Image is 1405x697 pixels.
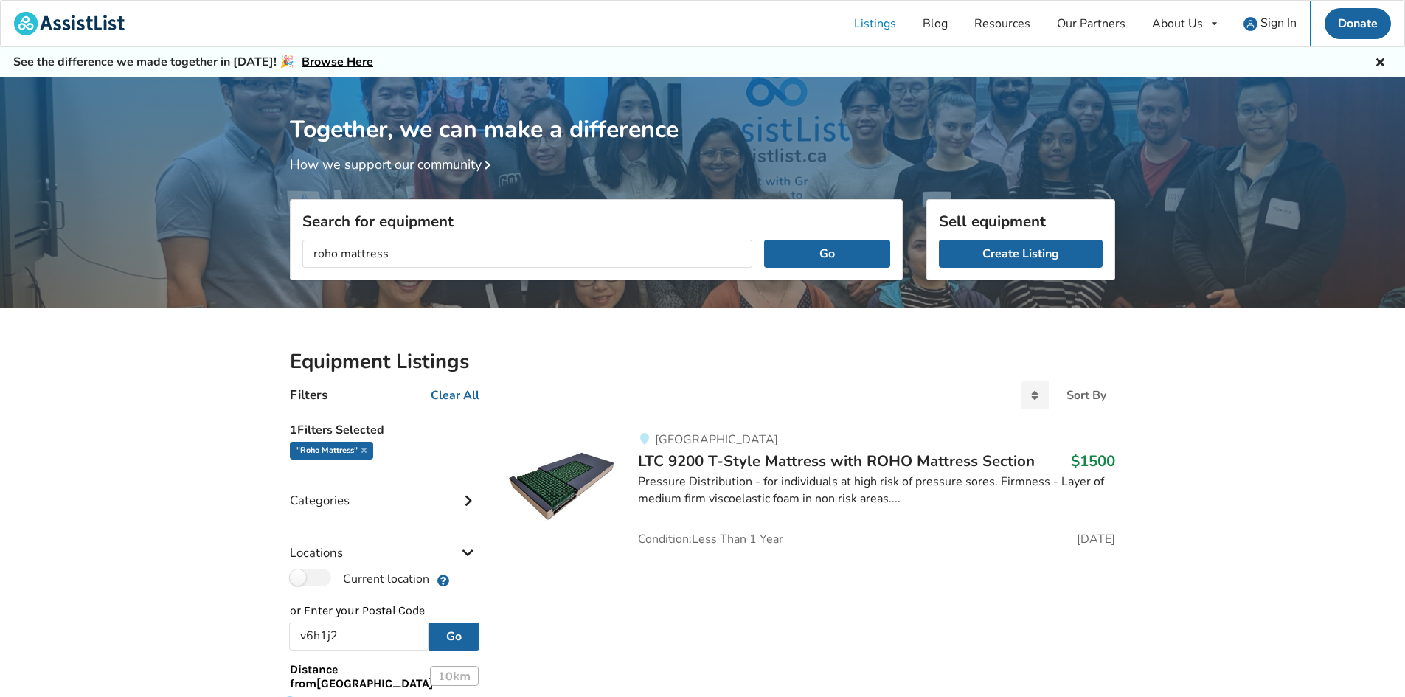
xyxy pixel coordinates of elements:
h5: See the difference we made together in [DATE]! 🎉 [13,55,373,70]
img: bedroom equipment-ltc 9200 t-style mattress with roho mattress section [502,427,620,545]
span: Distance from [GEOGRAPHIC_DATA] [290,662,433,690]
span: [GEOGRAPHIC_DATA] [655,431,778,448]
div: Sort By [1066,389,1106,401]
a: Browse Here [302,54,373,70]
h3: Sell equipment [939,212,1103,231]
h4: Filters [290,386,327,403]
a: user icon Sign In [1230,1,1310,46]
a: How we support our community [290,156,496,173]
h1: Together, we can make a difference [290,77,1115,145]
img: user icon [1243,17,1257,31]
input: Post Code [289,623,429,651]
a: Our Partners [1044,1,1139,46]
div: "roho mattress" [290,442,373,460]
a: Resources [961,1,1044,46]
div: Locations [290,516,479,568]
h3: $1500 [1071,451,1115,471]
div: Categories [290,463,479,516]
label: Current location [290,569,429,588]
h3: Search for equipment [302,212,890,231]
span: Condition: Less Than 1 Year [638,533,783,545]
a: bedroom equipment-ltc 9200 t-style mattress with roho mattress section[GEOGRAPHIC_DATA]LTC 9200 T... [502,427,1115,545]
span: [DATE] [1077,533,1115,545]
h5: 1 Filters Selected [290,415,479,442]
u: Clear All [431,387,479,403]
button: Go [764,240,890,268]
span: LTC 9200 T-Style Mattress with ROHO Mattress Section [638,451,1035,471]
p: or Enter your Postal Code [290,603,479,620]
a: Donate [1325,8,1391,39]
div: 10 km [430,666,479,686]
span: Sign In [1260,15,1297,31]
input: I am looking for... [302,240,752,268]
a: Blog [909,1,961,46]
img: assistlist-logo [14,12,125,35]
a: Create Listing [939,240,1103,268]
h2: Equipment Listings [290,349,1115,375]
a: Listings [841,1,909,46]
div: About Us [1152,18,1203,30]
div: Pressure Distribution - for individuals at high risk of pressure sores. Firmness - Layer of mediu... [638,474,1115,507]
button: Go [429,623,479,651]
